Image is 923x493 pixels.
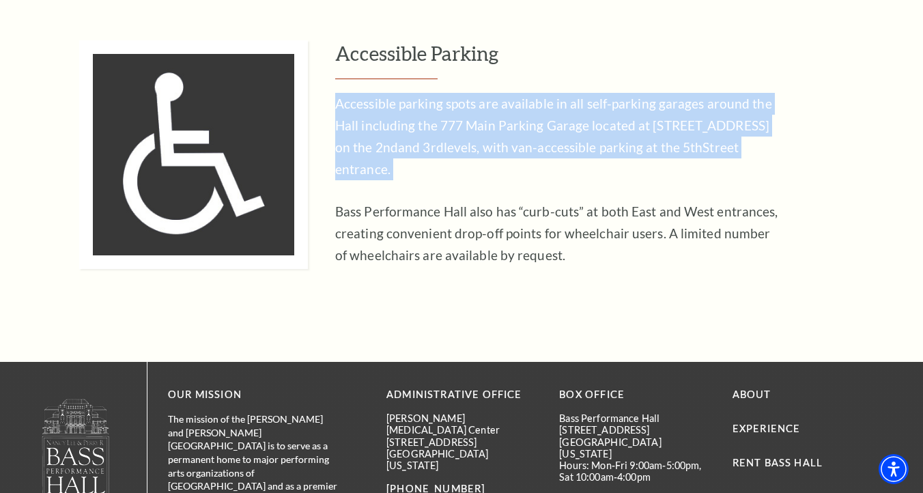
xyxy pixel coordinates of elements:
[168,386,339,404] p: OUR MISSION
[879,454,909,484] div: Accessibility Menu
[559,386,711,404] p: BOX OFFICE
[335,40,885,79] h3: Accessible Parking
[431,139,444,155] sup: rd
[335,93,779,180] p: Accessible parking spots are available in all self-parking garages around the Hall including the ...
[733,457,823,468] a: Rent Bass Hall
[559,424,711,436] p: [STREET_ADDRESS]
[559,412,711,424] p: Bass Performance Hall
[733,389,771,400] a: About
[383,139,398,155] sup: nd
[386,448,539,472] p: [GEOGRAPHIC_DATA][US_STATE]
[559,436,711,460] p: [GEOGRAPHIC_DATA][US_STATE]
[733,423,801,434] a: Experience
[690,139,702,155] sup: th
[386,436,539,448] p: [STREET_ADDRESS]
[386,412,539,436] p: [PERSON_NAME][MEDICAL_DATA] Center
[79,40,308,269] img: Accessible Parking
[559,460,711,483] p: Hours: Mon-Fri 9:00am-5:00pm, Sat 10:00am-4:00pm
[335,201,779,266] p: Bass Performance Hall also has “curb-cuts” at both East and West entrances, creating convenient d...
[386,386,539,404] p: Administrative Office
